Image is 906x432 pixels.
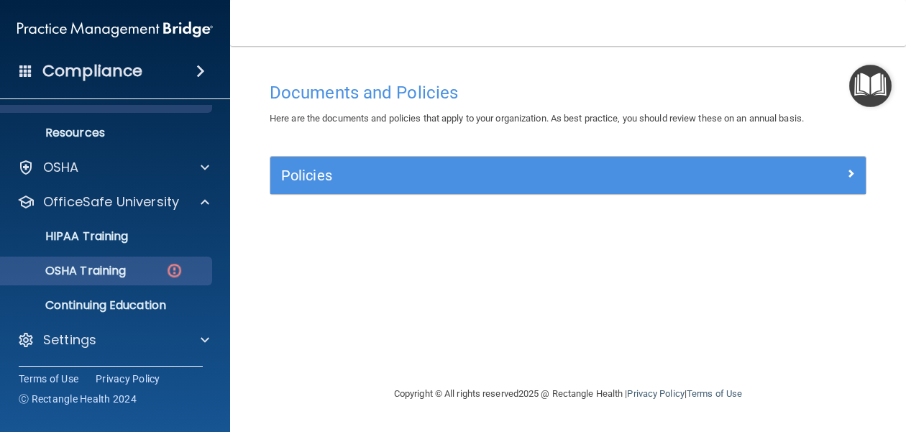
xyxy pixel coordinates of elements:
[43,193,179,211] p: OfficeSafe University
[9,298,206,313] p: Continuing Education
[17,331,209,349] a: Settings
[17,15,213,44] img: PMB logo
[43,159,79,176] p: OSHA
[9,91,206,106] p: Documents and Policies
[43,331,96,349] p: Settings
[849,65,892,107] button: Open Resource Center
[9,229,128,244] p: HIPAA Training
[306,371,830,417] div: Copyright © All rights reserved 2025 @ Rectangle Health | |
[657,330,889,387] iframe: Drift Widget Chat Controller
[687,388,742,399] a: Terms of Use
[9,126,206,140] p: Resources
[627,388,684,399] a: Privacy Policy
[19,392,137,406] span: Ⓒ Rectangle Health 2024
[270,83,866,102] h4: Documents and Policies
[42,61,142,81] h4: Compliance
[165,262,183,280] img: danger-circle.6113f641.png
[281,167,706,183] h5: Policies
[19,372,78,386] a: Terms of Use
[281,164,855,187] a: Policies
[17,193,209,211] a: OfficeSafe University
[17,159,209,176] a: OSHA
[270,113,804,124] span: Here are the documents and policies that apply to your organization. As best practice, you should...
[96,372,160,386] a: Privacy Policy
[9,264,126,278] p: OSHA Training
